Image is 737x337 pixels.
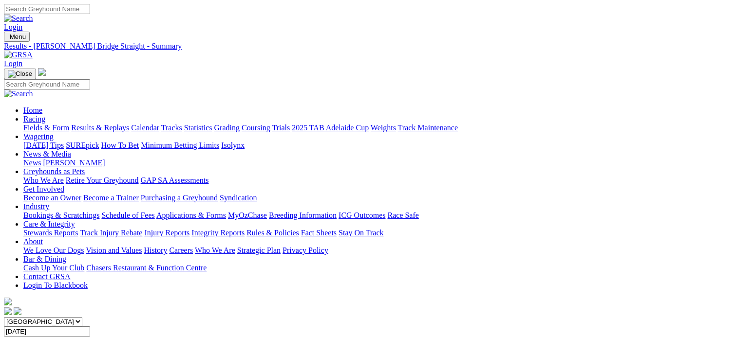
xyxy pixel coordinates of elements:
a: Chasers Restaurant & Function Centre [86,264,207,272]
a: ICG Outcomes [339,211,385,219]
a: Industry [23,202,49,211]
div: Industry [23,211,733,220]
input: Search [4,4,90,14]
div: News & Media [23,159,733,167]
a: Syndication [220,194,257,202]
a: Privacy Policy [283,246,328,254]
a: Race Safe [387,211,418,219]
img: Search [4,14,33,23]
a: Racing [23,115,45,123]
button: Toggle navigation [4,69,36,79]
a: MyOzChase [228,211,267,219]
div: About [23,246,733,255]
a: Purchasing a Greyhound [141,194,218,202]
img: twitter.svg [14,307,21,315]
img: logo-grsa-white.png [38,68,46,76]
a: Calendar [131,124,159,132]
a: Minimum Betting Limits [141,141,219,149]
a: Injury Reports [144,229,189,237]
a: History [144,246,167,254]
a: Trials [272,124,290,132]
a: Home [23,106,42,114]
a: [PERSON_NAME] [43,159,105,167]
button: Toggle navigation [4,32,30,42]
div: Racing [23,124,733,132]
div: Wagering [23,141,733,150]
a: Integrity Reports [191,229,245,237]
a: Login To Blackbook [23,281,88,289]
a: Stay On Track [339,229,383,237]
a: Bookings & Scratchings [23,211,99,219]
a: Cash Up Your Club [23,264,84,272]
a: Rules & Policies [246,229,299,237]
div: Bar & Dining [23,264,733,272]
a: Bar & Dining [23,255,66,263]
a: Track Injury Rebate [80,229,142,237]
div: Greyhounds as Pets [23,176,733,185]
a: Who We Are [23,176,64,184]
a: GAP SA Assessments [141,176,209,184]
a: Care & Integrity [23,220,75,228]
a: We Love Our Dogs [23,246,84,254]
img: logo-grsa-white.png [4,298,12,305]
a: Isolynx [221,141,245,149]
a: Fields & Form [23,124,69,132]
a: [DATE] Tips [23,141,64,149]
div: Care & Integrity [23,229,733,237]
div: Get Involved [23,194,733,202]
input: Search [4,79,90,89]
img: facebook.svg [4,307,12,315]
span: Menu [10,33,26,40]
a: Become an Owner [23,194,81,202]
a: Statistics [184,124,212,132]
a: Weights [371,124,396,132]
a: Coursing [242,124,270,132]
a: Grading [214,124,240,132]
a: Greyhounds as Pets [23,167,85,176]
a: News & Media [23,150,71,158]
a: Track Maintenance [398,124,458,132]
a: Who We Are [195,246,235,254]
a: Results & Replays [71,124,129,132]
a: Careers [169,246,193,254]
a: Schedule of Fees [101,211,154,219]
a: Strategic Plan [237,246,281,254]
a: Get Involved [23,185,64,193]
a: 2025 TAB Adelaide Cup [292,124,369,132]
a: Login [4,59,22,68]
img: Close [8,70,32,78]
a: Results - [PERSON_NAME] Bridge Straight - Summary [4,42,733,51]
a: Applications & Forms [156,211,226,219]
a: Stewards Reports [23,229,78,237]
a: Login [4,23,22,31]
img: Search [4,89,33,98]
a: Fact Sheets [301,229,337,237]
a: Tracks [161,124,182,132]
a: News [23,159,41,167]
a: Vision and Values [86,246,142,254]
a: Wagering [23,132,54,141]
a: How To Bet [101,141,139,149]
a: About [23,237,43,246]
a: Become a Trainer [83,194,139,202]
a: SUREpick [66,141,99,149]
input: Select date [4,326,90,337]
a: Retire Your Greyhound [66,176,139,184]
a: Breeding Information [269,211,337,219]
img: GRSA [4,51,33,59]
a: Contact GRSA [23,272,70,281]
